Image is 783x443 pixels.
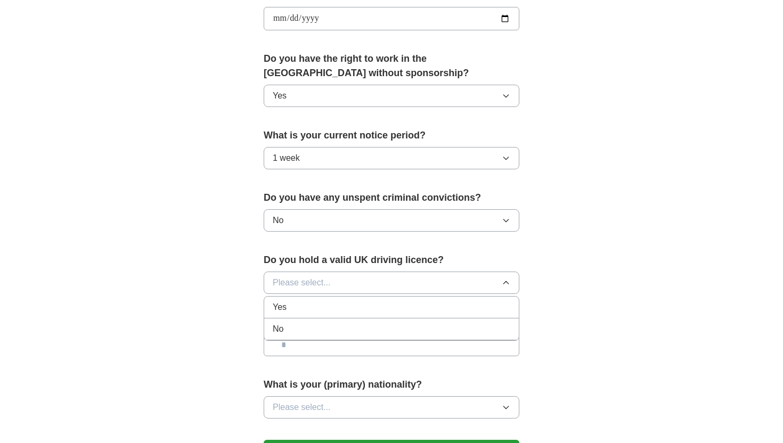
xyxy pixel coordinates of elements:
[264,52,519,80] label: Do you have the right to work in the [GEOGRAPHIC_DATA] without sponsorship?
[264,85,519,107] button: Yes
[273,276,331,289] span: Please select...
[264,147,519,169] button: 1 week
[273,401,331,414] span: Please select...
[273,214,283,227] span: No
[264,396,519,419] button: Please select...
[264,191,519,205] label: Do you have any unspent criminal convictions?
[273,89,287,102] span: Yes
[264,128,519,143] label: What is your current notice period?
[273,323,283,335] span: No
[273,301,287,314] span: Yes
[264,272,519,294] button: Please select...
[264,378,519,392] label: What is your (primary) nationality?
[264,253,519,267] label: Do you hold a valid UK driving licence?
[273,152,300,165] span: 1 week
[264,209,519,232] button: No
